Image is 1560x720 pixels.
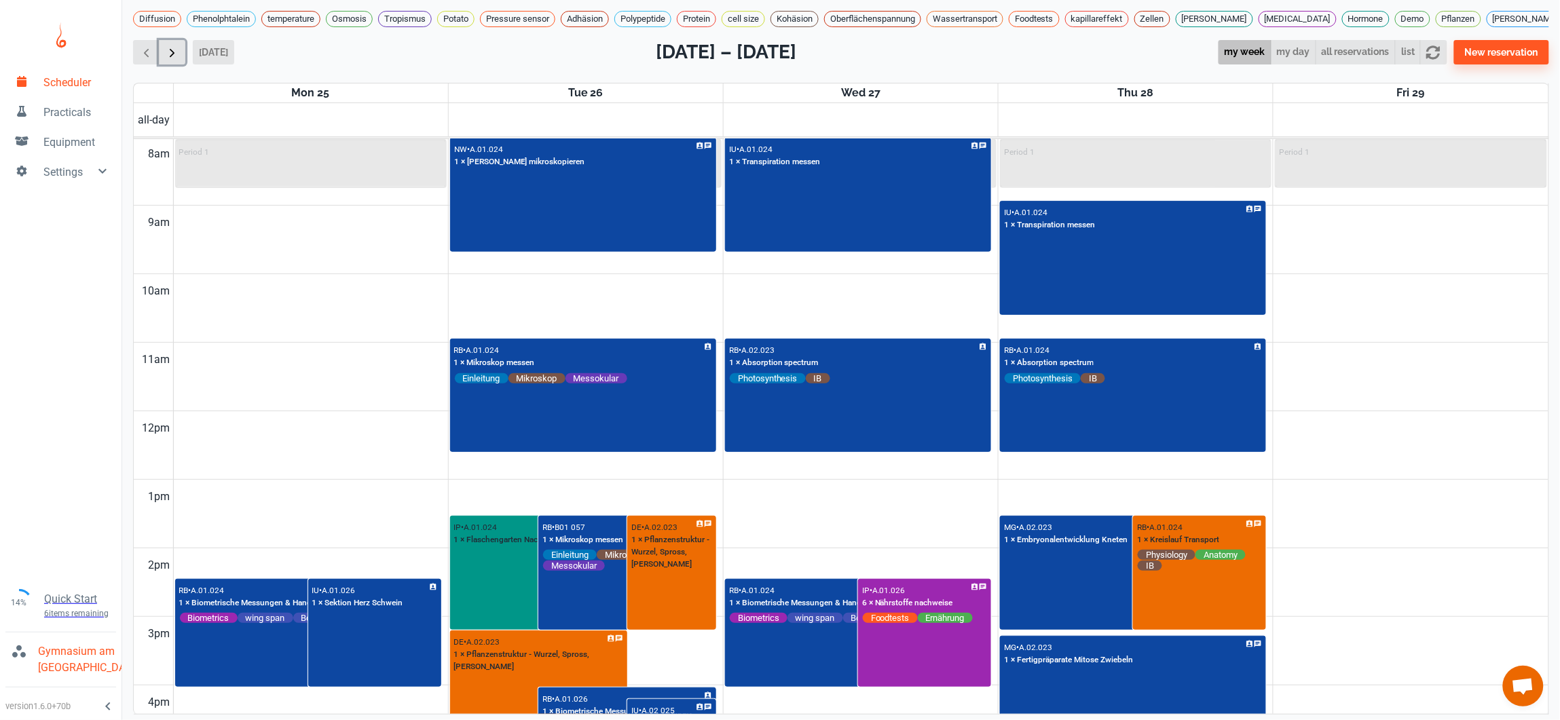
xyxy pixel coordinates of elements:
[741,345,775,355] p: A.02.023
[677,12,716,26] span: Protein
[193,40,234,64] button: [DATE]
[464,523,498,532] p: A.01.024
[561,12,608,26] span: Adhäsion
[312,597,403,609] p: 1 × Sektion Herz Schwein
[722,11,765,27] div: cell size
[289,83,333,102] a: August 25, 2025
[614,11,671,27] div: Polypeptide
[1343,12,1389,26] span: Hormone
[140,343,173,377] div: 11am
[481,12,555,26] span: Pressure sensor
[729,586,741,595] p: RB •
[1014,208,1047,217] p: A.01.024
[454,156,585,168] p: 1 × [PERSON_NAME] mikroskopieren
[656,38,796,67] h2: [DATE] – [DATE]
[1004,654,1133,666] p: 1 × Fertigpräparate Mitose Zwiebeln
[1005,373,1081,384] span: Photosynthesis
[454,523,464,532] p: IP •
[1279,147,1310,157] p: Period 1
[454,534,557,546] p: 1 × Flaschengarten Nachtrag
[508,373,565,384] span: Mikroskop
[631,534,712,571] p: 1 × Pflanzenstruktur - Wurzel, Spross, [PERSON_NAME]
[872,586,906,595] p: A.01.026
[1396,12,1430,26] span: Demo
[555,694,588,704] p: A.01.026
[1115,83,1157,102] a: August 28, 2025
[454,649,623,673] p: 1 × Pflanzenstruktur - Wurzel, Spross, [PERSON_NAME]
[1176,12,1252,26] span: [PERSON_NAME]
[1081,373,1105,384] span: IB
[136,112,173,128] span: all-day
[642,706,675,715] p: A.02 025
[542,523,555,532] p: RB •
[1019,523,1052,532] p: A.02.023
[146,137,173,171] div: 8am
[133,11,181,27] div: Diffusion
[159,40,185,65] button: Next week
[480,11,555,27] div: Pressure sensor
[1420,40,1447,65] button: refresh
[741,586,775,595] p: A.01.024
[825,12,921,26] span: Oberflächenspannung
[1436,11,1481,27] div: Pflanzen
[146,617,173,651] div: 3pm
[437,11,475,27] div: Potato
[140,411,173,445] div: 12pm
[187,11,256,27] div: Phenolphtalein
[615,12,671,26] span: Polypeptide
[1065,11,1129,27] div: kapillareffekt
[543,549,597,561] span: Einleitung
[787,612,843,624] span: wing span
[1259,12,1336,26] span: [MEDICAL_DATA]
[631,706,642,715] p: IU •
[146,548,173,582] div: 2pm
[918,612,973,624] span: Ernährung
[542,534,623,546] p: 1 × Mikroskop messen
[770,11,819,27] div: Kohäsion
[146,206,173,240] div: 9am
[677,11,716,27] div: Protein
[824,11,921,27] div: Oberflächenspannung
[1009,11,1060,27] div: Foodtests
[543,560,605,571] span: Messokular
[771,12,818,26] span: Kohäsion
[454,637,467,647] p: DE •
[631,523,644,532] p: DE •
[644,523,677,532] p: A.02.023
[187,12,255,26] span: Phenolphtalein
[729,357,819,369] p: 1 × Absorption spectrum
[191,586,225,595] p: A.01.024
[378,11,432,27] div: Tropismus
[140,274,173,308] div: 10am
[134,12,181,26] span: Diffusion
[179,597,329,609] p: 1 × Biometrische Messungen & Handkraft
[312,586,322,595] p: IU •
[262,12,320,26] span: temperature
[379,12,431,26] span: Tropismus
[454,345,466,355] p: RB •
[438,12,474,26] span: Potato
[1138,549,1195,561] span: Physiology
[1454,40,1549,64] button: New reservation
[806,373,830,384] span: IB
[322,586,356,595] p: A.01.026
[863,612,918,624] span: Foodtests
[1004,219,1095,231] p: 1 × Transpiration messen
[1395,11,1430,27] div: Demo
[1195,549,1246,561] span: Anatomy
[146,685,173,719] div: 4pm
[180,612,238,624] span: Biometrics
[238,612,293,624] span: wing span
[454,357,535,369] p: 1 × Mikroskop messen
[1149,523,1183,532] p: A.01.024
[1134,11,1170,27] div: Zellen
[843,612,904,624] span: Body height
[1066,12,1128,26] span: kapillareffekt
[729,597,878,609] p: 1 × Biometrische Messungen & Handkraft
[1271,40,1316,65] button: my day
[1176,11,1253,27] div: [PERSON_NAME]
[327,12,372,26] span: Osmosis
[455,373,508,384] span: Einleitung
[729,156,820,168] p: 1 × Transpiration messen
[146,480,173,514] div: 1pm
